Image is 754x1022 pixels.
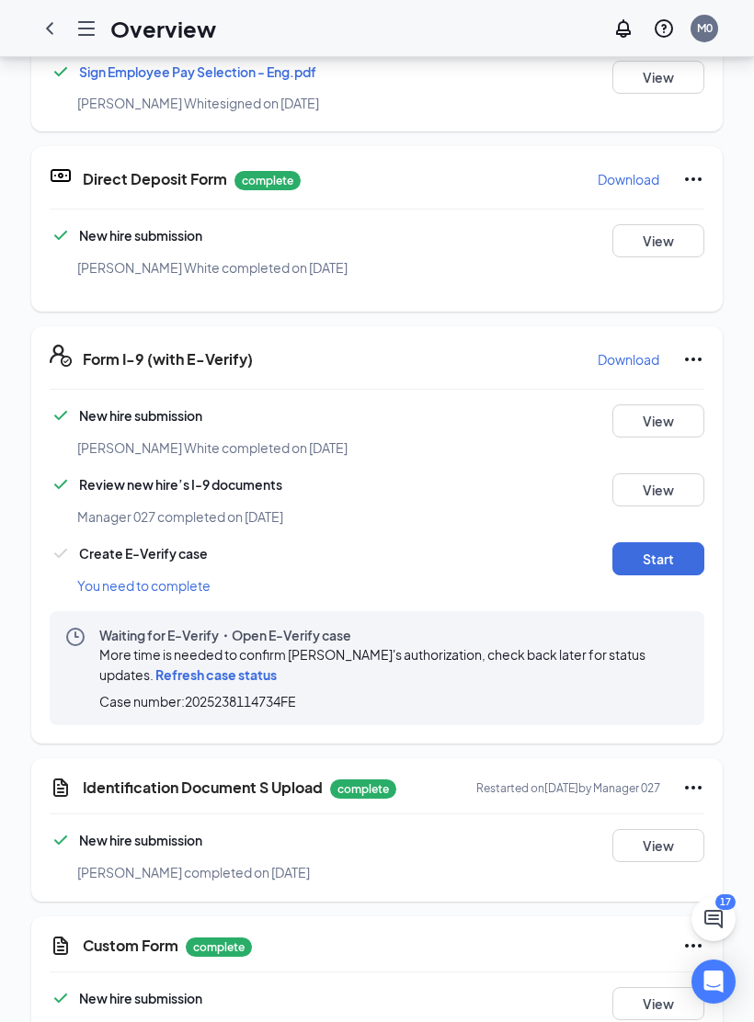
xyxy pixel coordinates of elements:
svg: Ellipses [682,935,704,957]
span: [PERSON_NAME] White completed on [DATE] [77,259,348,276]
svg: Notifications [612,17,634,40]
svg: Checkmark [50,224,72,246]
svg: Checkmark [50,829,72,851]
span: New hire submission [79,407,202,424]
span: You need to complete [77,577,211,594]
svg: ChatActive [703,908,725,930]
p: complete [186,937,252,957]
p: Download [598,170,659,188]
svg: Checkmark [50,404,72,426]
button: Start [612,542,704,575]
div: Open Intercom Messenger [691,960,736,1004]
svg: DirectDepositIcon [50,165,72,187]
span: [PERSON_NAME] White completed on [DATE] [77,439,348,456]
h5: Form I-9 (with E-Verify) [83,349,253,369]
span: Create E-Verify case [79,545,208,562]
button: View [612,404,704,437]
a: Sign Employee Pay Selection - Eng.pdf [79,63,316,80]
svg: Checkmark [50,473,72,495]
p: Restarted on [DATE] by Manager 027 [476,780,660,796]
span: New hire submission [79,990,202,1006]
span: New hire submission [79,227,202,244]
svg: CustomFormIcon [50,935,72,957]
div: 17 [715,894,736,910]
svg: Ellipses [682,777,704,799]
span: Manager 027 completed on [DATE] [77,508,283,525]
span: [PERSON_NAME] completed on [DATE] [77,864,310,880]
svg: Clock [64,626,86,648]
svg: ChevronLeft [39,17,61,40]
div: [PERSON_NAME] White signed on [DATE] [77,94,732,112]
span: Waiting for E-Verify・Open E-Verify case [99,626,690,644]
button: ChatActive [691,897,736,941]
svg: Ellipses [682,168,704,190]
button: View [612,473,704,506]
svg: Ellipses [682,348,704,370]
span: Case number: 2025238114734FE [99,692,296,710]
span: Review new hire’s I-9 documents [79,476,282,493]
svg: Checkmark [50,61,72,83]
button: View [612,224,704,257]
button: View [612,61,704,94]
h5: Direct Deposit Form [83,169,227,189]
p: Download [598,350,659,369]
svg: Checkmark [50,542,72,564]
button: View [612,829,704,862]
div: M0 [697,20,713,36]
svg: Checkmark [50,987,72,1009]
svg: CustomFormIcon [50,777,72,799]
span: More time is needed to confirm [PERSON_NAME]'s authorization, check back later for status updates. [99,646,645,683]
svg: QuestionInfo [653,17,675,40]
button: View [612,987,704,1020]
button: Download [597,345,660,374]
h5: Identification Document S Upload [83,778,323,798]
p: complete [330,779,396,799]
svg: Hamburger [75,17,97,40]
h1: Overview [110,13,216,44]
p: complete [234,171,301,190]
svg: FormI9EVerifyIcon [50,345,72,367]
span: Refresh case status [155,666,277,683]
h5: Custom Form [83,936,178,956]
button: Download [597,165,660,194]
span: New hire submission [79,832,202,848]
